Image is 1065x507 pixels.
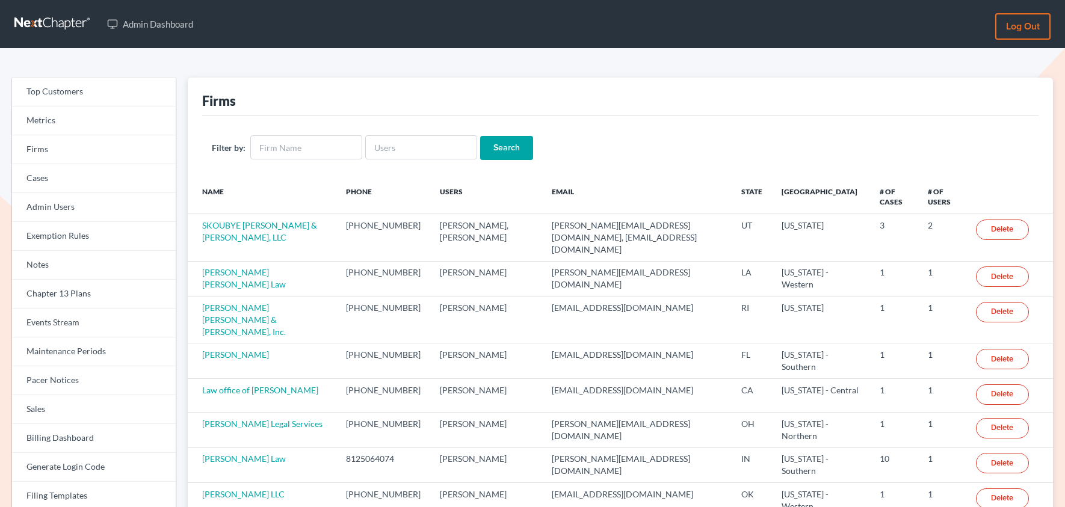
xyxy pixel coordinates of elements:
td: [PHONE_NUMBER] [336,343,430,378]
th: # of Cases [870,179,918,214]
a: Maintenance Periods [12,337,176,366]
td: CA [732,378,772,412]
td: UT [732,214,772,261]
a: Delete [976,384,1029,405]
td: FL [732,343,772,378]
td: 1 [870,297,918,343]
th: # of Users [918,179,966,214]
th: State [732,179,772,214]
a: [PERSON_NAME] Law [202,453,286,464]
a: Firms [12,135,176,164]
td: 1 [918,261,966,296]
td: [PERSON_NAME] [430,413,542,447]
input: Firm Name [250,135,362,159]
td: 3 [870,214,918,261]
td: [US_STATE] - Northern [772,413,870,447]
td: LA [732,261,772,296]
td: 1 [870,413,918,447]
td: [PHONE_NUMBER] [336,261,430,296]
a: Law office of [PERSON_NAME] [202,385,318,395]
a: Delete [976,349,1029,369]
td: [PERSON_NAME] [430,378,542,412]
input: Search [480,136,533,160]
a: [PERSON_NAME] Legal Services [202,419,323,429]
th: Email [542,179,732,214]
td: [PHONE_NUMBER] [336,214,430,261]
td: [PERSON_NAME] [430,297,542,343]
td: 1 [870,261,918,296]
a: [PERSON_NAME] [PERSON_NAME] & [PERSON_NAME], Inc. [202,303,286,337]
td: [US_STATE] [772,297,870,343]
td: [EMAIL_ADDRESS][DOMAIN_NAME] [542,297,732,343]
td: [PERSON_NAME][EMAIL_ADDRESS][DOMAIN_NAME] [542,261,732,296]
td: 1 [918,378,966,412]
td: IN [732,447,772,482]
a: Sales [12,395,176,424]
td: [PHONE_NUMBER] [336,378,430,412]
a: Notes [12,251,176,280]
td: [US_STATE] - Southern [772,343,870,378]
th: Name [188,179,336,214]
td: [EMAIL_ADDRESS][DOMAIN_NAME] [542,343,732,378]
td: [US_STATE] [772,214,870,261]
td: [PERSON_NAME][EMAIL_ADDRESS][DOMAIN_NAME] [542,447,732,482]
td: 10 [870,447,918,482]
td: [US_STATE] - Central [772,378,870,412]
input: Users [365,135,477,159]
div: Firms [202,92,236,109]
td: [PERSON_NAME][EMAIL_ADDRESS][DOMAIN_NAME], [EMAIL_ADDRESS][DOMAIN_NAME] [542,214,732,261]
td: 1 [870,343,918,378]
a: Log out [995,13,1051,40]
a: Exemption Rules [12,222,176,251]
a: Delete [976,266,1029,287]
a: Generate Login Code [12,453,176,482]
a: Top Customers [12,78,176,106]
a: Delete [976,453,1029,473]
td: 8125064074 [336,447,430,482]
a: Metrics [12,106,176,135]
th: [GEOGRAPHIC_DATA] [772,179,870,214]
td: [PERSON_NAME], [PERSON_NAME] [430,214,542,261]
th: Phone [336,179,430,214]
td: [EMAIL_ADDRESS][DOMAIN_NAME] [542,378,732,412]
a: Events Stream [12,309,176,337]
a: Admin Dashboard [101,13,199,35]
td: [PERSON_NAME][EMAIL_ADDRESS][DOMAIN_NAME] [542,413,732,447]
td: 1 [918,447,966,482]
td: 2 [918,214,966,261]
a: Admin Users [12,193,176,222]
td: 1 [918,297,966,343]
th: Users [430,179,542,214]
a: [PERSON_NAME] [202,349,269,360]
a: Cases [12,164,176,193]
td: [PERSON_NAME] [430,261,542,296]
td: [US_STATE] - Southern [772,447,870,482]
td: 1 [918,343,966,378]
td: 1 [870,378,918,412]
td: [PERSON_NAME] [430,447,542,482]
td: [PHONE_NUMBER] [336,413,430,447]
a: Pacer Notices [12,366,176,395]
a: Billing Dashboard [12,424,176,453]
a: SKOUBYE [PERSON_NAME] & [PERSON_NAME], LLC [202,220,317,242]
a: [PERSON_NAME] [PERSON_NAME] Law [202,267,286,289]
td: [PERSON_NAME] [430,343,542,378]
td: OH [732,413,772,447]
td: RI [732,297,772,343]
td: [PHONE_NUMBER] [336,297,430,343]
a: Chapter 13 Plans [12,280,176,309]
a: [PERSON_NAME] LLC [202,489,285,499]
a: Delete [976,302,1029,322]
a: Delete [976,220,1029,240]
a: Delete [976,418,1029,438]
td: [US_STATE] - Western [772,261,870,296]
label: Filter by: [212,141,245,154]
td: 1 [918,413,966,447]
